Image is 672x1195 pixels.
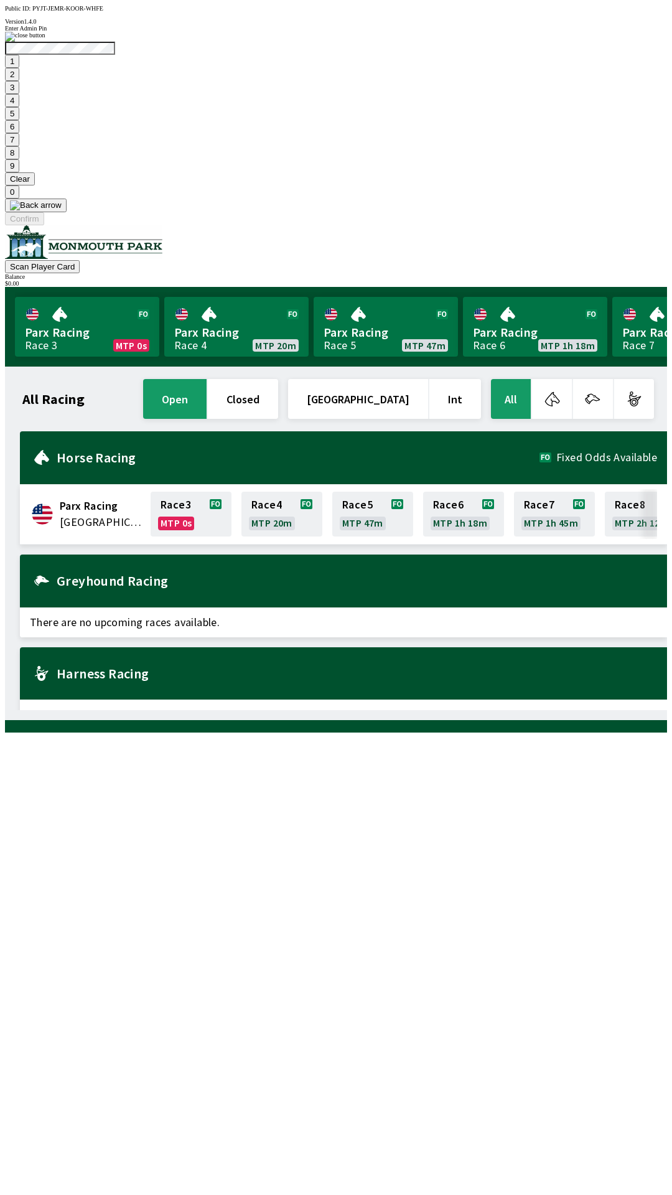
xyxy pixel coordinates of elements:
[5,146,19,159] button: 8
[25,340,57,350] div: Race 3
[174,324,299,340] span: Parx Racing
[429,379,481,419] button: Int
[404,340,446,350] span: MTP 47m
[22,394,85,404] h1: All Racing
[10,200,62,210] img: Back arrow
[5,172,35,185] button: Clear
[342,500,373,510] span: Race 5
[15,297,159,357] a: Parx RacingRace 3MTP 0s
[5,5,667,12] div: Public ID:
[251,518,292,528] span: MTP 20m
[622,340,655,350] div: Race 7
[5,133,19,146] button: 7
[164,297,309,357] a: Parx RacingRace 4MTP 20m
[5,107,19,120] button: 5
[5,18,667,25] div: Version 1.4.0
[433,500,464,510] span: Race 6
[5,120,19,133] button: 6
[161,518,192,528] span: MTP 0s
[208,379,278,419] button: closed
[324,324,448,340] span: Parx Racing
[324,340,356,350] div: Race 5
[241,492,322,537] a: Race4MTP 20m
[463,297,607,357] a: Parx RacingRace 6MTP 1h 18m
[342,518,383,528] span: MTP 47m
[5,212,44,225] button: Confirm
[25,324,149,340] span: Parx Racing
[5,185,19,199] button: 0
[151,492,231,537] a: Race3MTP 0s
[57,452,539,462] h2: Horse Racing
[288,379,428,419] button: [GEOGRAPHIC_DATA]
[5,25,667,32] div: Enter Admin Pin
[20,700,667,729] span: There are no upcoming races available.
[5,81,19,94] button: 3
[433,518,487,528] span: MTP 1h 18m
[5,225,162,259] img: venue logo
[5,55,19,68] button: 1
[60,514,143,530] span: United States
[524,500,554,510] span: Race 7
[57,668,657,678] h2: Harness Racing
[615,500,645,510] span: Race 8
[161,500,191,510] span: Race 3
[174,340,207,350] div: Race 4
[116,340,147,350] span: MTP 0s
[541,340,595,350] span: MTP 1h 18m
[615,518,669,528] span: MTP 2h 12m
[5,273,667,280] div: Balance
[251,500,282,510] span: Race 4
[57,576,657,586] h2: Greyhound Racing
[423,492,504,537] a: Race6MTP 1h 18m
[5,260,80,273] button: Scan Player Card
[332,492,413,537] a: Race5MTP 47m
[143,379,207,419] button: open
[5,68,19,81] button: 2
[491,379,531,419] button: All
[514,492,595,537] a: Race7MTP 1h 45m
[473,324,597,340] span: Parx Racing
[5,32,45,42] img: close button
[255,340,296,350] span: MTP 20m
[314,297,458,357] a: Parx RacingRace 5MTP 47m
[5,94,19,107] button: 4
[32,5,103,12] span: PYJT-JEMR-KOOR-WHFE
[5,159,19,172] button: 9
[5,280,667,287] div: $ 0.00
[473,340,505,350] div: Race 6
[60,498,143,514] span: Parx Racing
[524,518,578,528] span: MTP 1h 45m
[556,452,657,462] span: Fixed Odds Available
[20,607,667,637] span: There are no upcoming races available.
